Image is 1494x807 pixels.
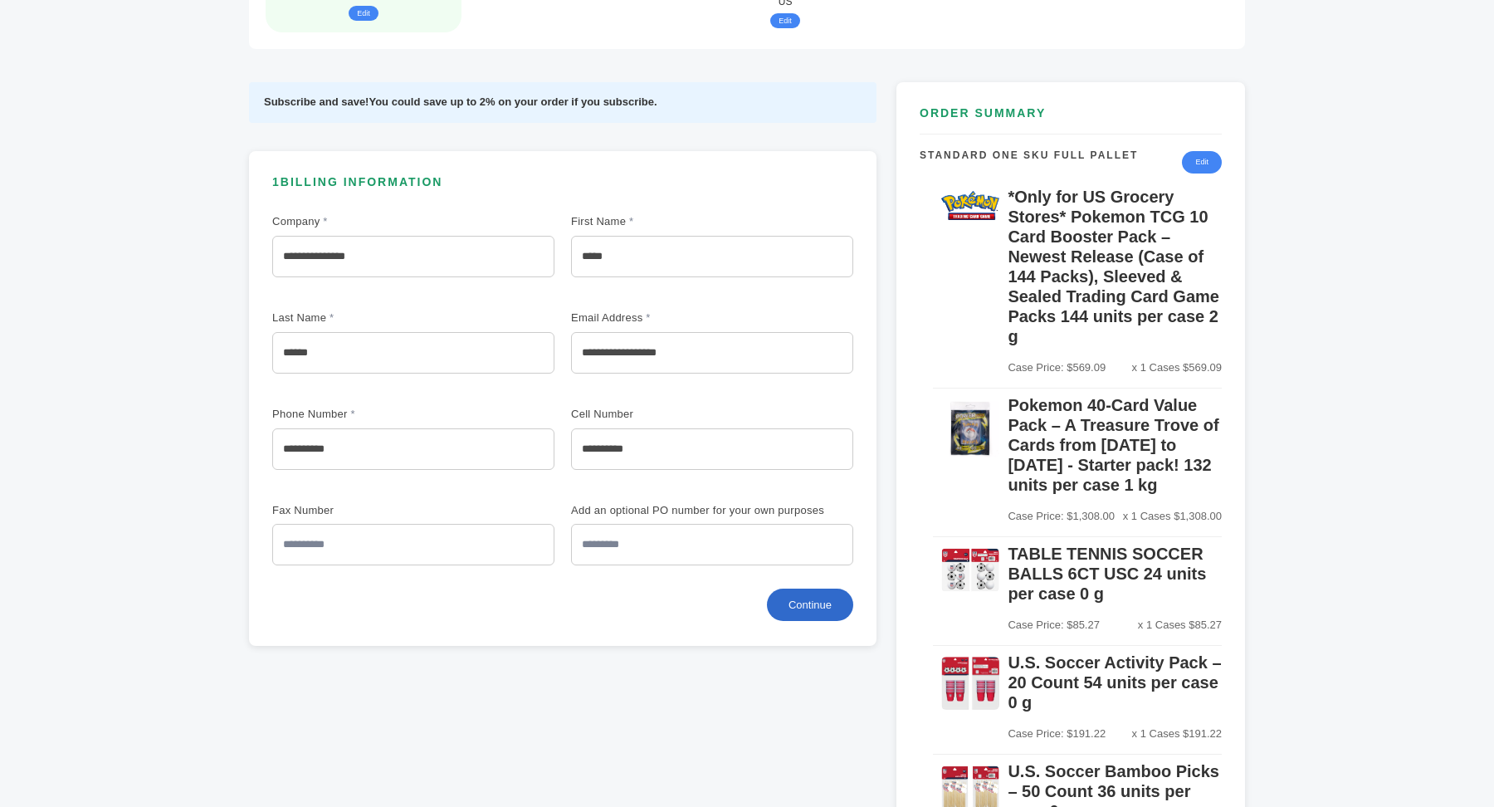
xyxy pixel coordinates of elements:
[1008,187,1222,353] h5: *Only for US Grocery Stores* Pokemon TCG 10 Card Booster Pack – Newest Release (Case of 144 Packs...
[272,213,388,231] label: Company
[1008,544,1222,610] h5: TABLE TENNIS SOCCER BALLS 6CT USC 24 units per case 0 g
[1182,151,1222,173] a: Edit
[920,105,1222,135] h3: ORDER SUMMARY
[1123,506,1222,526] span: x 1 Cases $1,308.00
[349,6,378,21] button: Edit
[272,502,388,520] label: Fax Number
[272,174,853,203] h3: BILLING INFORMATION
[272,310,388,327] label: Last Name
[272,175,281,188] span: 1
[1138,615,1222,635] span: x 1 Cases $85.27
[1008,358,1106,378] span: Case Price: $569.09
[249,82,876,123] div: You could save up to 2% on your order if you subscribe.
[571,310,687,327] label: Email Address
[920,148,1138,176] h4: Standard One SKU Full Pallet
[1008,615,1100,635] span: Case Price: $85.27
[571,502,824,520] label: Add an optional PO number for your own purposes
[1008,724,1106,744] span: Case Price: $191.22
[571,213,687,231] label: First Name
[264,95,369,108] strong: Subscribe and save!
[571,406,687,423] label: Cell Number
[770,13,800,28] button: Edit
[1008,506,1115,526] span: Case Price: $1,308.00
[272,406,388,423] label: Phone Number
[1008,653,1222,719] h5: U.S. Soccer Activity Pack – 20 Count 54 units per case 0 g
[1132,358,1222,378] span: x 1 Cases $569.09
[1008,395,1222,501] h5: Pokemon 40-Card Value Pack – A Treasure Trove of Cards from [DATE] to [DATE] - Starter pack! 132 ...
[767,589,853,621] button: Continue
[1132,724,1222,744] span: x 1 Cases $191.22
